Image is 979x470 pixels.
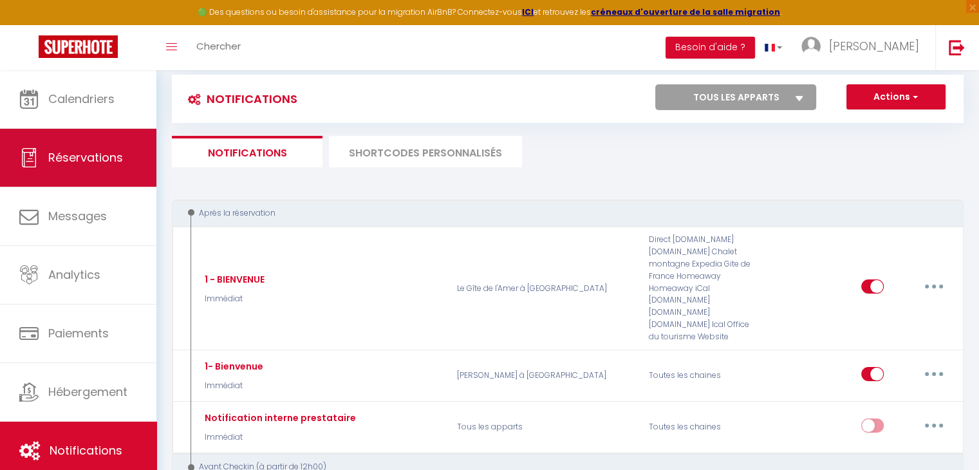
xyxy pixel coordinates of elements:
p: Immédiat [201,431,356,444]
p: Immédiat [201,293,265,305]
li: SHORTCODES PERSONNALISÉS [329,136,522,167]
span: [PERSON_NAME] [829,38,919,54]
div: Direct [DOMAIN_NAME] [DOMAIN_NAME] Chalet montagne Expedia Gite de France Homeaway Homeaway iCal ... [640,234,769,343]
li: Notifications [172,136,322,167]
p: Tous les apparts [449,409,640,446]
span: Analytics [48,267,100,283]
button: Besoin d'aide ? [666,37,755,59]
span: Notifications [50,442,122,458]
div: Toutes les chaines [640,357,769,395]
span: Calendriers [48,91,115,107]
img: Super Booking [39,35,118,58]
button: Actions [846,84,946,110]
span: Messages [48,208,107,224]
h3: Notifications [182,84,297,113]
span: Paiements [48,325,109,341]
p: Le Gîte de l'Amer à [GEOGRAPHIC_DATA] [449,234,640,343]
div: Après la réservation [184,207,937,220]
img: ... [801,37,821,56]
img: logout [949,39,965,55]
a: créneaux d'ouverture de la salle migration [591,6,780,17]
a: Chercher [187,25,250,70]
span: Réservations [48,149,123,165]
div: Notification interne prestataire [201,411,356,425]
div: Toutes les chaines [640,409,769,446]
a: ... [PERSON_NAME] [792,25,935,70]
button: Ouvrir le widget de chat LiveChat [10,5,49,44]
div: 1- Bienvenue [201,359,263,373]
a: ICI [522,6,534,17]
p: Immédiat [201,380,263,392]
p: [PERSON_NAME] à [GEOGRAPHIC_DATA] [449,357,640,395]
div: 1 - BIENVENUE [201,272,265,287]
span: Chercher [196,39,241,53]
span: Hébergement [48,384,127,400]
